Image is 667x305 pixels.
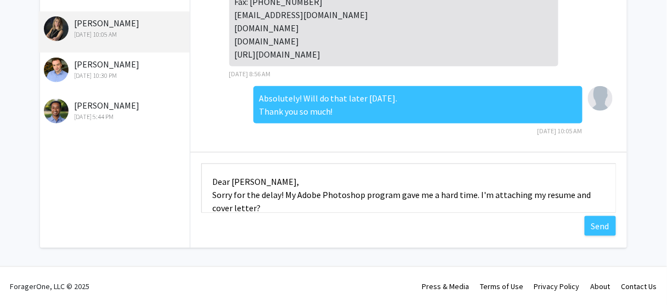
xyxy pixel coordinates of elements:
a: Terms of Use [480,281,523,291]
div: [DATE] 5:44 PM [44,112,187,122]
div: [DATE] 10:05 AM [44,30,187,39]
div: [PERSON_NAME] [44,58,187,81]
a: Privacy Policy [534,281,580,291]
span: [DATE] 10:05 AM [538,127,583,135]
a: Press & Media [422,281,469,291]
iframe: Chat [8,256,47,297]
button: Send [585,216,616,236]
div: Absolutely! Will do that later [DATE]. Thank you so much! [253,86,583,123]
div: [DATE] 10:30 PM [44,71,187,81]
textarea: Message [201,163,616,213]
div: [PERSON_NAME] [44,16,187,39]
a: Contact Us [621,281,657,291]
img: TK Logan [44,16,69,41]
span: [DATE] 8:56 AM [229,70,271,78]
div: [PERSON_NAME] [44,99,187,122]
a: About [591,281,611,291]
img: Manoj Sapkota [44,99,69,123]
img: Ghadir Zannoun [588,86,613,111]
img: Thomas Kampourakis [44,58,69,82]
